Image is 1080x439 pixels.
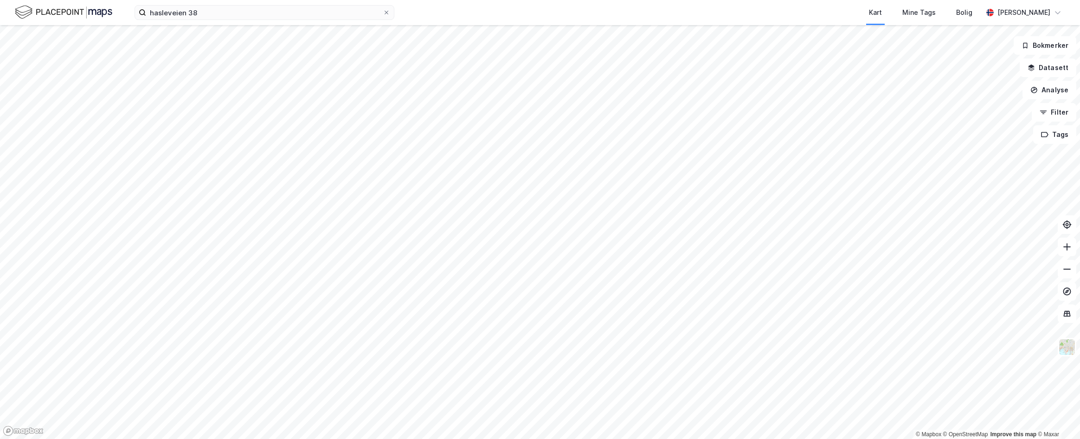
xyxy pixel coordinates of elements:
img: logo.f888ab2527a4732fd821a326f86c7f29.svg [15,4,112,20]
a: OpenStreetMap [943,431,988,438]
a: Mapbox [916,431,941,438]
button: Bokmerker [1014,36,1076,55]
div: Mine Tags [902,7,936,18]
button: Tags [1033,125,1076,144]
div: Kontrollprogram for chat [1034,394,1080,439]
input: Søk på adresse, matrikkel, gårdeiere, leietakere eller personer [146,6,383,19]
a: Mapbox homepage [3,426,44,436]
button: Datasett [1020,58,1076,77]
iframe: Chat Widget [1034,394,1080,439]
img: Z [1058,338,1076,356]
div: Kart [869,7,882,18]
div: [PERSON_NAME] [997,7,1050,18]
button: Filter [1032,103,1076,122]
a: Improve this map [990,431,1036,438]
div: Bolig [956,7,972,18]
button: Analyse [1022,81,1076,99]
